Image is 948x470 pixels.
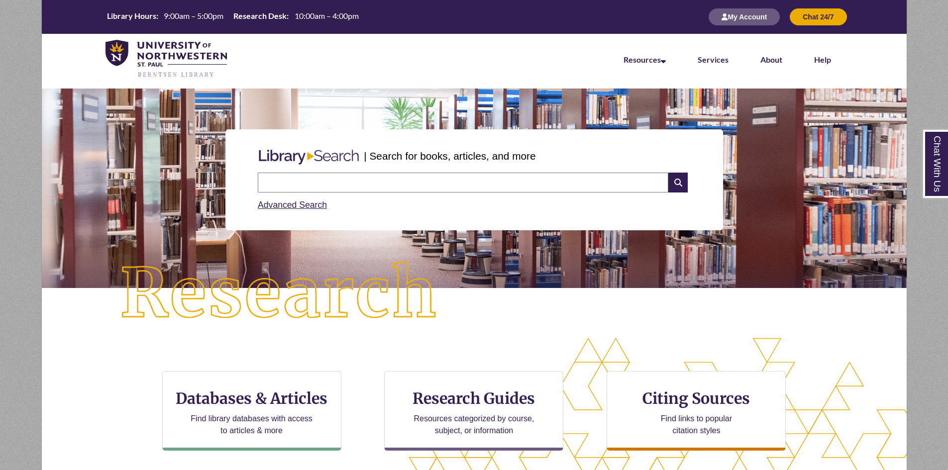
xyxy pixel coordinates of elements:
a: Databases & Articles Find library databases with access to articles & more [162,371,341,451]
a: Resources [624,55,666,64]
h3: Citing Sources [636,389,757,408]
h3: Databases & Articles [171,389,333,408]
a: Services [698,55,729,64]
table: Hours Today [103,10,363,23]
a: Hours Today [103,10,363,24]
img: UNWSP Library Logo [105,40,227,79]
a: My Account [709,12,780,21]
th: Library Hours: [103,10,160,21]
h3: Research Guides [393,389,555,408]
a: Citing Sources Find links to popular citation styles [607,371,786,451]
p: Find library databases with access to articles & more [187,413,316,437]
a: Help [814,55,831,64]
p: Find links to popular citation styles [648,413,745,437]
a: Advanced Search [258,200,327,210]
img: Libary Search [254,146,364,169]
a: About [760,55,782,64]
i: Search [668,173,687,192]
th: Research Desk: [229,10,290,21]
button: Chat 24/7 [790,8,846,25]
img: Research [85,226,474,362]
a: Research Guides Resources categorized by course, subject, or information [384,371,563,451]
a: Chat 24/7 [790,12,846,21]
span: 9:00am – 5:00pm [164,11,223,20]
p: | Search for books, articles, and more [364,148,535,164]
p: Resources categorized by course, subject, or information [409,413,539,437]
button: My Account [709,8,780,25]
span: 10:00am – 4:00pm [295,11,359,20]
